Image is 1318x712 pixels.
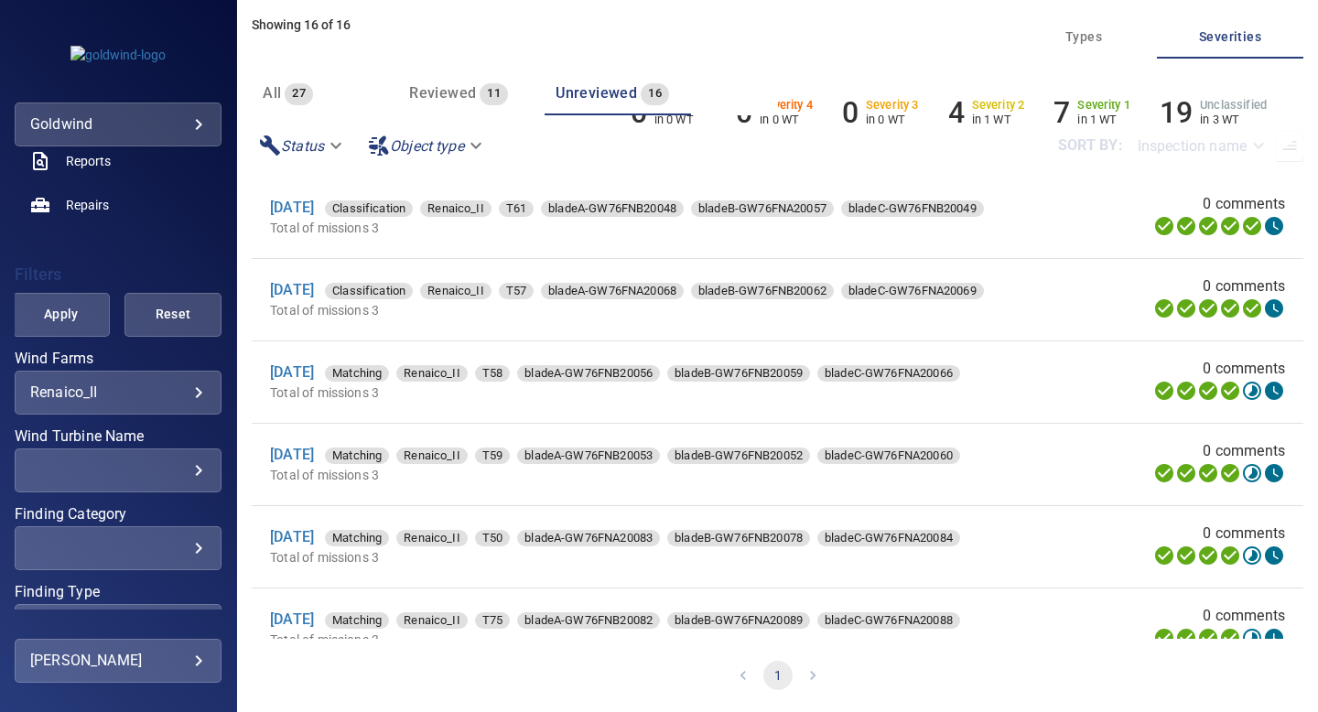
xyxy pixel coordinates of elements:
span: All [263,84,281,102]
h6: 7 [1053,95,1070,130]
span: 0 comments [1203,358,1285,380]
div: [PERSON_NAME] [30,646,206,675]
svg: Classification 0% [1263,215,1285,237]
span: Reviewed [409,84,476,102]
svg: ML Processing 100% [1219,462,1241,484]
svg: ML Processing 100% [1219,627,1241,649]
div: Matching [325,365,389,382]
p: Total of missions 3 [270,301,1070,319]
span: bladeA-GW76FNB20053 [517,447,660,465]
svg: Classification 0% [1263,545,1285,566]
div: bladeC-GW76FNB20049 [841,200,984,217]
div: Classification [325,283,413,299]
svg: Selecting 100% [1197,627,1219,649]
span: T75 [475,611,510,630]
div: Finding Type [15,604,221,648]
div: Finding Category [15,526,221,570]
span: T50 [475,529,510,547]
h4: Filters [15,265,221,284]
div: Renaico_II [396,530,468,546]
h6: Severity 1 [1077,99,1130,112]
svg: Uploading 100% [1153,627,1175,649]
svg: ML Processing 100% [1219,215,1241,237]
p: in 0 WT [866,113,919,126]
div: Wind Farms [15,371,221,415]
div: bladeB-GW76FNB20078 [667,530,810,546]
li: Severity 3 [842,95,919,130]
span: 0 comments [1203,193,1285,215]
div: bladeC-GW76FNA20066 [817,365,960,382]
img: goldwind-logo [70,46,166,64]
span: 27 [285,83,313,104]
div: bladeB-GW76FNB20062 [691,283,834,299]
div: Matching [325,448,389,464]
h6: Severity 2 [972,99,1025,112]
span: 0 comments [1203,605,1285,627]
span: bladeB-GW76FNB20062 [691,282,834,300]
span: Matching [325,611,389,630]
div: bladeA-GW76FNA20083 [517,530,660,546]
span: bladeA-GW76FNB20082 [517,611,660,630]
span: Types [1021,26,1146,49]
span: Repairs [66,196,109,214]
p: in 1 WT [1077,113,1130,126]
span: T57 [499,282,534,300]
li: Severity Unclassified [1160,95,1267,130]
em: Object type [390,137,464,155]
div: Matching [325,530,389,546]
h6: 4 [948,95,965,130]
a: reports noActive [15,139,221,183]
div: T57 [499,283,534,299]
svg: Selecting 100% [1197,462,1219,484]
div: Status [252,130,353,162]
em: Status [281,137,324,155]
div: goldwind [15,102,221,146]
svg: Uploading 100% [1153,380,1175,402]
svg: ML Processing 100% [1219,545,1241,566]
svg: ML Processing 100% [1219,297,1241,319]
div: bladeA-GW76FNB20048 [541,200,684,217]
span: bladeC-GW76FNA20066 [817,364,960,383]
a: repairs noActive [15,183,221,227]
span: bladeC-GW76FNA20084 [817,529,960,547]
a: [DATE] [270,446,314,463]
span: 16 [641,83,669,104]
span: bladeB-GW76FNA20057 [691,200,834,218]
button: page 1 [763,661,793,690]
svg: Data Formatted 100% [1175,380,1197,402]
div: bladeC-GW76FNA20084 [817,530,960,546]
span: Reports [66,152,111,170]
span: bladeC-GW76FNA20069 [841,282,984,300]
span: Classification [325,282,413,300]
svg: Uploading 100% [1153,545,1175,566]
span: 11 [480,83,508,104]
a: [DATE] [270,363,314,381]
span: Unreviewed [556,84,637,102]
div: T50 [475,530,510,546]
div: Renaico_II [420,200,492,217]
span: bladeA-GW76FNA20083 [517,529,660,547]
svg: Data Formatted 100% [1175,297,1197,319]
p: Total of missions 3 [270,631,1058,649]
h6: Severity 3 [866,99,919,112]
svg: Data Formatted 100% [1175,215,1197,237]
h6: 0 [842,95,859,130]
div: T58 [475,365,510,382]
div: Renaico_II [420,283,492,299]
li: Severity 1 [1053,95,1130,130]
p: in 3 WT [1200,113,1267,126]
div: Renaico_II [30,383,206,401]
svg: Matching 44% [1241,545,1263,566]
div: bladeB-GW76FNB20059 [667,365,810,382]
svg: Uploading 100% [1153,297,1175,319]
svg: Selecting 100% [1197,380,1219,402]
div: Classification [325,200,413,217]
span: bladeB-GW76FNB20078 [667,529,810,547]
div: T75 [475,612,510,629]
svg: Matching 43% [1241,462,1263,484]
span: Apply [36,303,87,326]
p: Total of missions 3 [270,466,1058,484]
div: T61 [499,200,534,217]
span: bladeB-GW76FNA20089 [667,611,810,630]
p: in 1 WT [972,113,1025,126]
